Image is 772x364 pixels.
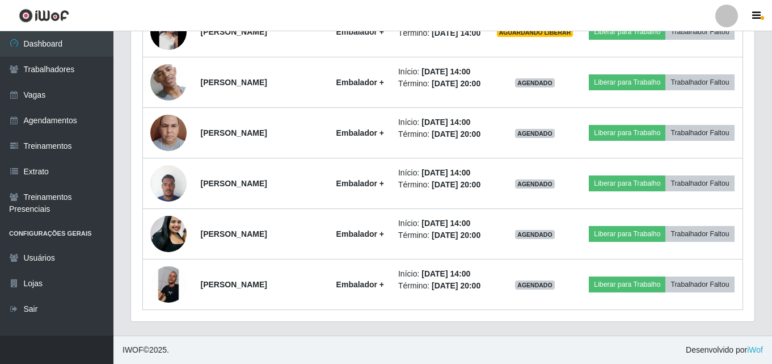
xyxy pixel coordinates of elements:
time: [DATE] 14:00 [421,269,470,278]
span: Desenvolvido por [686,344,763,356]
img: 1703894885814.jpeg [150,42,187,123]
strong: Embalador + [336,280,384,289]
span: AGENDADO [515,230,555,239]
img: CoreUI Logo [19,9,69,23]
img: 1753549849185.jpeg [150,266,187,303]
time: [DATE] 14:00 [432,28,480,37]
span: AGENDADO [515,179,555,189]
li: Término: [398,280,482,292]
button: Liberar para Trabalho [589,125,665,141]
time: [DATE] 20:00 [432,129,480,139]
button: Trabalhador Faltou [665,175,734,191]
button: Liberar para Trabalho [589,74,665,90]
time: [DATE] 14:00 [421,168,470,177]
strong: [PERSON_NAME] [201,128,267,137]
img: 1750355679679.jpeg [150,207,187,261]
strong: [PERSON_NAME] [201,229,267,239]
span: IWOF [123,345,144,354]
button: Trabalhador Faltou [665,125,734,141]
li: Início: [398,217,482,229]
time: [DATE] 20:00 [432,79,480,88]
strong: Embalador + [336,27,384,36]
strong: Embalador + [336,78,384,87]
strong: [PERSON_NAME] [201,27,267,36]
time: [DATE] 14:00 [421,118,470,127]
li: Início: [398,167,482,179]
li: Início: [398,268,482,280]
img: 1708352184116.jpeg [150,108,187,157]
li: Início: [398,66,482,78]
a: iWof [747,345,763,354]
button: Liberar para Trabalho [589,277,665,292]
time: [DATE] 14:00 [421,219,470,228]
span: AGENDADO [515,78,555,87]
li: Término: [398,128,482,140]
li: Término: [398,27,482,39]
strong: [PERSON_NAME] [201,78,267,87]
button: Trabalhador Faltou [665,74,734,90]
li: Término: [398,179,482,191]
span: AGUARDANDO LIBERAR [497,28,573,37]
button: Trabalhador Faltou [665,277,734,292]
time: [DATE] 14:00 [421,67,470,76]
strong: Embalador + [336,128,384,137]
li: Término: [398,229,482,241]
button: Liberar para Trabalho [589,175,665,191]
strong: Embalador + [336,229,384,239]
time: [DATE] 20:00 [432,231,480,240]
span: © 2025 . [123,344,169,356]
button: Liberar para Trabalho [589,24,665,40]
button: Liberar para Trabalho [589,226,665,242]
time: [DATE] 20:00 [432,281,480,290]
strong: [PERSON_NAME] [201,179,267,188]
span: AGENDADO [515,281,555,290]
img: 1732034222988.jpeg [150,159,187,207]
button: Trabalhador Faltou [665,226,734,242]
span: AGENDADO [515,129,555,138]
strong: Embalador + [336,179,384,188]
button: Trabalhador Faltou [665,24,734,40]
img: 1745859119141.jpeg [150,14,187,50]
strong: [PERSON_NAME] [201,280,267,289]
li: Início: [398,116,482,128]
li: Término: [398,78,482,90]
time: [DATE] 20:00 [432,180,480,189]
